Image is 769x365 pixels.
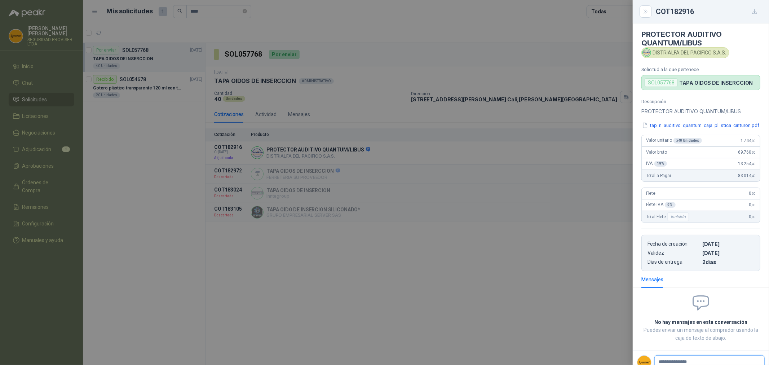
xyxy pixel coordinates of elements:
[648,250,699,256] p: Validez
[641,326,760,342] p: Puedes enviar un mensaje al comprador usando la caja de texto de abajo.
[641,318,760,326] h2: No hay mensajes en esta conversación
[645,78,678,87] div: SOL057768
[749,202,756,207] span: 0
[751,192,756,195] span: ,00
[648,241,699,247] p: Fecha de creación
[751,150,756,154] span: ,00
[741,138,756,143] span: 1.744
[751,174,756,178] span: ,40
[641,67,760,72] p: Solicitud a la que pertenece
[738,161,756,166] span: 13.254
[702,259,754,265] p: 2 dias
[646,150,667,155] span: Valor bruto
[673,138,702,144] div: x 40 Unidades
[646,161,667,167] span: IVA
[656,6,760,17] div: COT182916
[702,241,754,247] p: [DATE]
[751,203,756,207] span: ,00
[751,139,756,143] span: ,00
[641,99,760,104] p: Descripción
[749,214,756,219] span: 0
[648,259,699,265] p: Días de entrega
[641,122,760,129] button: tap_n_auditivo_quantum_caja_pl_stica_cinturon.pdf
[751,162,756,166] span: ,40
[738,173,756,178] span: 83.014
[667,212,689,221] div: Incluido
[641,7,650,16] button: Close
[646,191,655,196] span: Flete
[679,80,753,86] p: TAPA OIDOS DE INSERCCION
[749,191,756,196] span: 0
[646,202,676,208] span: Flete IVA
[646,138,702,144] span: Valor unitario
[702,250,754,256] p: [DATE]
[643,49,651,57] img: Company Logo
[641,276,663,283] div: Mensajes
[738,150,756,155] span: 69.760
[646,212,690,221] span: Total Flete
[641,30,760,47] h4: PROTECTOR AUDITIVO QUANTUM/LIBUS
[641,107,760,116] p: PROTECTOR AUDITIVO QUANTUM/LIBUS
[654,161,667,167] div: 19 %
[751,215,756,219] span: ,00
[646,173,671,178] span: Total a Pagar
[665,202,676,208] div: 0 %
[641,47,729,58] div: DISTRIALFA DEL PACIFICO S.A.S.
